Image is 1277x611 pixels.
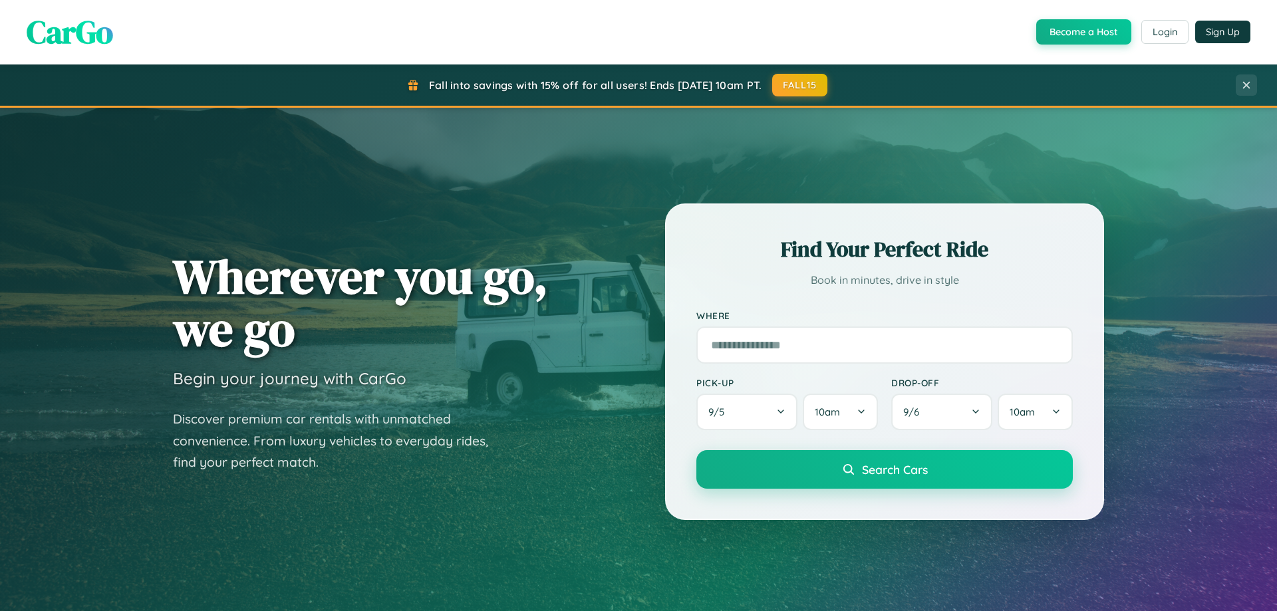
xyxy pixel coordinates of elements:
[772,74,828,96] button: FALL15
[815,406,840,418] span: 10am
[1036,19,1131,45] button: Become a Host
[891,394,992,430] button: 9/6
[173,368,406,388] h3: Begin your journey with CarGo
[696,310,1073,321] label: Where
[998,394,1073,430] button: 10am
[429,78,762,92] span: Fall into savings with 15% off for all users! Ends [DATE] 10am PT.
[173,408,505,473] p: Discover premium car rentals with unmatched convenience. From luxury vehicles to everyday rides, ...
[891,377,1073,388] label: Drop-off
[696,394,797,430] button: 9/5
[803,394,878,430] button: 10am
[27,10,113,54] span: CarGo
[1195,21,1250,43] button: Sign Up
[903,406,926,418] span: 9 / 6
[696,271,1073,290] p: Book in minutes, drive in style
[1141,20,1189,44] button: Login
[173,250,548,355] h1: Wherever you go, we go
[1010,406,1035,418] span: 10am
[862,462,928,477] span: Search Cars
[696,235,1073,264] h2: Find Your Perfect Ride
[696,450,1073,489] button: Search Cars
[696,377,878,388] label: Pick-up
[708,406,731,418] span: 9 / 5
